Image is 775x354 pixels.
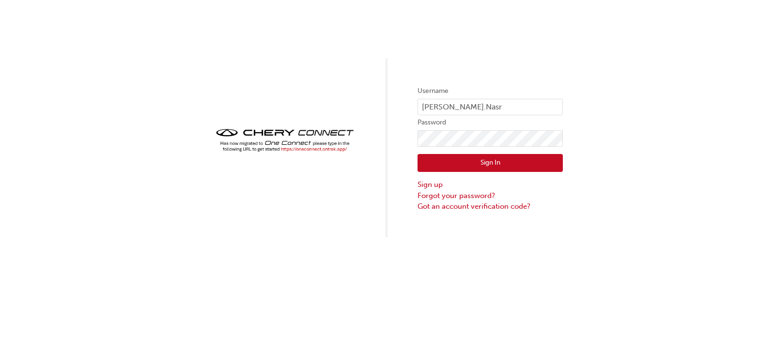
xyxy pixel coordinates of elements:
[418,117,563,128] label: Password
[418,154,563,172] button: Sign In
[418,85,563,97] label: Username
[418,201,563,212] a: Got an account verification code?
[212,126,357,154] img: cheryconnect
[418,179,563,190] a: Sign up
[418,190,563,201] a: Forgot your password?
[418,99,563,115] input: Username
